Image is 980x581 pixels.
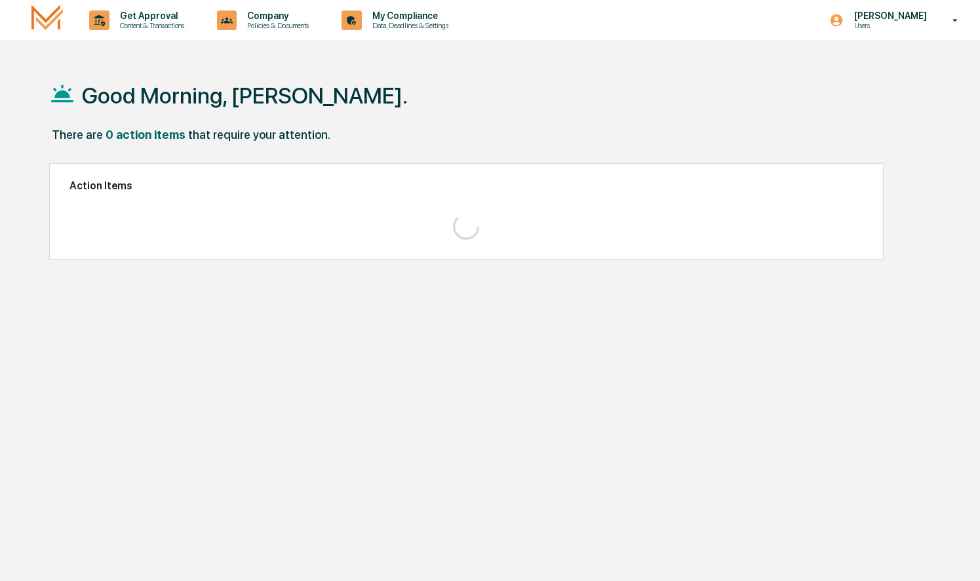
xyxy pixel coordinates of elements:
[31,5,63,35] img: logo
[109,10,191,21] p: Get Approval
[362,10,455,21] p: My Compliance
[188,128,330,141] div: that require your attention.
[237,10,315,21] p: Company
[237,21,315,30] p: Policies & Documents
[106,128,186,141] div: 0 action items
[844,10,933,21] p: [PERSON_NAME]
[362,21,455,30] p: Data, Deadlines & Settings
[844,21,933,30] p: Users
[69,179,863,192] h2: Action Items
[109,21,191,30] p: Content & Transactions
[82,83,408,109] h1: Good Morning, [PERSON_NAME].
[52,128,103,141] div: There are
